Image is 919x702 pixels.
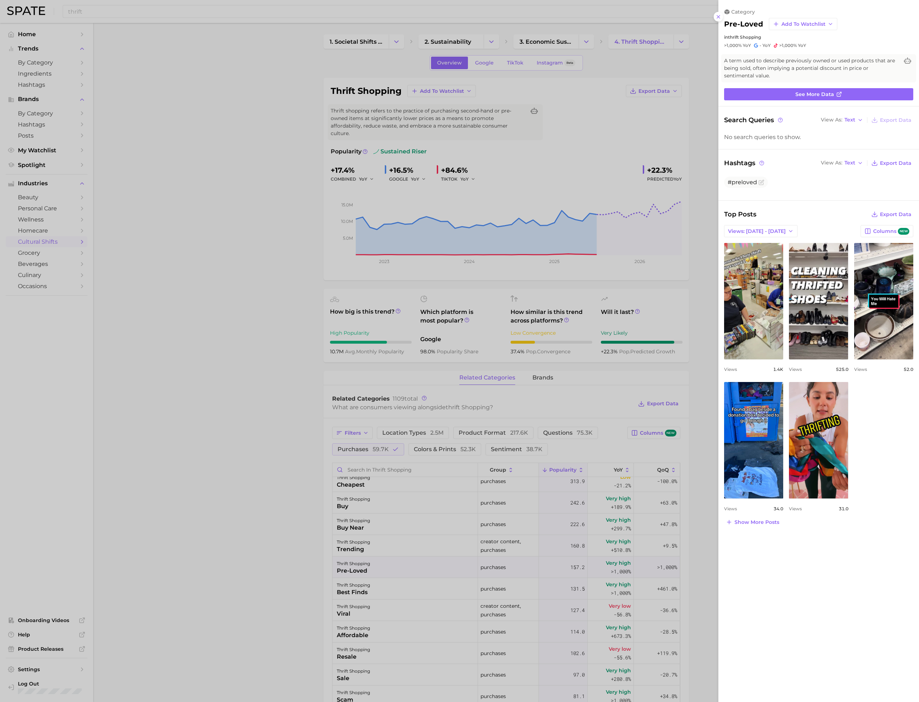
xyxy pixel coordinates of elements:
span: 31.0 [839,506,848,511]
span: Show more posts [734,519,779,525]
span: Text [844,118,855,122]
span: See more data [795,91,834,97]
span: A term used to describe previously owned or used products that are being sold, often implying a p... [724,57,899,80]
button: Export Data [870,158,913,168]
span: 1.4k [773,367,783,372]
span: >1,000% [724,43,742,48]
span: Top Posts [724,209,756,219]
span: Views [724,367,737,372]
span: new [898,228,909,235]
div: in [724,34,913,40]
button: Add to Watchlist [769,18,837,30]
h2: pre-loved [724,20,763,28]
span: Columns [873,228,909,235]
span: YoY [798,43,806,48]
button: Views: [DATE] - [DATE] [724,225,798,237]
span: YoY [743,43,751,48]
div: No search queries to show. [724,134,913,140]
button: Flag as miscategorized or irrelevant [758,180,764,185]
a: See more data [724,88,913,100]
button: Show more posts [724,517,781,527]
span: Hashtags [724,158,765,168]
button: View AsText [819,115,865,125]
span: #preloved [728,179,757,186]
button: Columnsnew [861,225,913,237]
button: Export Data [870,115,913,125]
span: Text [844,161,855,165]
span: Add to Watchlist [781,21,825,27]
span: Views [724,506,737,511]
span: 34.0 [774,506,783,511]
span: Views [854,367,867,372]
span: Export Data [880,117,911,123]
span: category [731,9,755,15]
span: >1,000% [779,43,797,48]
span: 525.0 [836,367,848,372]
span: thrift shopping [728,34,761,40]
span: Views [789,367,802,372]
span: Views: [DATE] - [DATE] [728,228,786,234]
button: Export Data [870,209,913,219]
span: View As [821,118,842,122]
span: - [760,43,761,48]
span: View As [821,161,842,165]
span: Search Queries [724,115,784,125]
span: Export Data [880,211,911,218]
span: YoY [762,43,771,48]
button: View AsText [819,158,865,168]
span: Views [789,506,802,511]
span: Export Data [880,160,911,166]
span: 52.0 [904,367,913,372]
